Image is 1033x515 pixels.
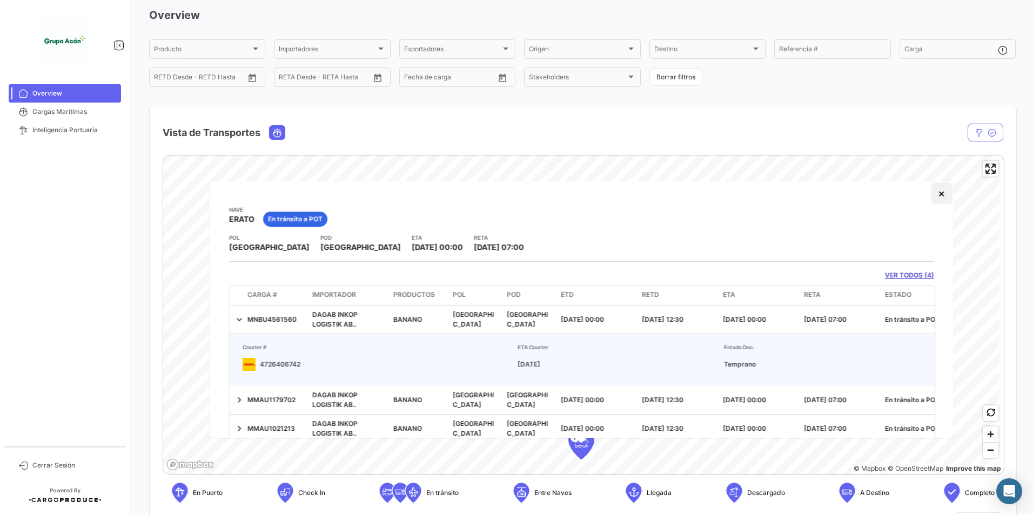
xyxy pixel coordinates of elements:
span: [GEOGRAPHIC_DATA] [320,242,401,253]
span: Estado [885,289,911,299]
span: Origen [529,47,626,55]
div: MNBU4561560 [247,314,304,324]
h4: Courier # [238,342,513,351]
span: Entre Naves [534,488,572,498]
span: BANANO [393,315,422,323]
span: [GEOGRAPHIC_DATA] [229,242,310,253]
datatable-header-cell: Estado [881,285,948,304]
span: T [571,433,579,442]
a: Overview [9,84,121,103]
span: En tránsito a POT [885,315,940,323]
button: Ocean [270,126,285,139]
span: [GEOGRAPHIC_DATA] [453,390,494,408]
datatable-header-cell: POL [448,285,502,304]
datatable-header-cell: ETA [719,285,800,304]
a: OpenStreetMap [888,464,943,472]
span: DAGAB INKOP LOGISTIK AB.. [312,419,358,437]
datatable-header-cell: RETA [800,285,881,304]
span: BANANO [393,395,422,403]
app-card-info-title: POL [229,233,310,242]
span: [DATE] 07:00 [804,424,847,432]
button: Enter fullscreen [983,161,998,177]
span: [DATE] 07:00 [804,395,847,403]
span: Check In [298,488,325,498]
app-card-info-title: ETA [412,233,463,242]
span: [DATE] 12:30 [642,315,683,323]
span: [DATE] 00:00 [561,395,604,403]
button: Open calendar [244,70,260,86]
span: [DATE] 00:00 [561,315,604,323]
span: En tránsito [426,488,459,498]
span: Inteligencia Portuaria [32,125,117,135]
input: Desde [279,75,298,83]
div: Map marker [568,427,594,459]
h4: ETA Courier [513,342,720,351]
datatable-header-cell: POD [502,285,556,304]
datatable-header-cell: Importador [308,285,389,304]
datatable-header-cell: RETD [638,285,719,304]
span: ETD [561,289,574,299]
button: Zoom in [983,426,998,442]
img: DHLIcon.png [243,357,256,370]
span: Overview [32,89,117,98]
span: [GEOGRAPHIC_DATA] [507,390,548,408]
span: [GEOGRAPHIC_DATA] [507,419,548,437]
span: Producto [154,47,251,55]
app-card-info-title: Nave [229,205,254,214]
span: [DATE] 07:00 [474,242,524,252]
span: Cargas Marítimas [32,107,117,117]
datatable-header-cell: Productos [389,285,448,304]
input: Desde [404,75,424,83]
input: Hasta [181,75,224,83]
span: Carga # [247,289,277,299]
span: [DATE] 00:00 [723,424,766,432]
a: VER TODOS (4) [884,270,934,280]
span: [GEOGRAPHIC_DATA] [453,310,494,328]
p: 4726406742 [238,357,513,370]
span: Cerrar Sesión [32,460,117,470]
span: [DATE] 07:00 [804,315,847,323]
span: Descargado [747,488,785,498]
span: En Puerto [193,488,223,498]
a: Mapbox [854,464,886,472]
span: ERATO [229,214,254,225]
input: Hasta [306,75,349,83]
h4: Vista de Transportes [163,125,260,140]
img: 1f3d66c5-6a2d-4a07-a58d-3a8e9bbc88ff.jpeg [38,13,92,67]
canvas: Map [163,155,1000,475]
span: Exportadores [404,47,501,55]
div: MMAU1179702 [247,395,304,404]
span: [GEOGRAPHIC_DATA] [507,310,548,328]
button: Open calendar [494,70,511,86]
span: Destino [654,47,751,55]
a: Cargas Marítimas [9,103,121,121]
app-card-info-title: POD [320,233,401,242]
span: BANANO [393,424,422,432]
app-card-info-title: RETA [474,233,524,242]
h4: Estado Doc. [720,342,926,351]
datatable-header-cell: ETD [556,285,638,304]
div: Abrir Intercom Messenger [996,478,1022,504]
span: POD [507,289,521,299]
span: [GEOGRAPHIC_DATA] [453,419,494,437]
p: Temprano [720,359,926,369]
a: Mapbox logo [166,458,214,471]
span: [DATE] 00:00 [561,424,604,432]
span: [DATE] 12:30 [642,424,683,432]
span: Stakeholders [529,75,626,83]
span: Importadores [279,47,375,55]
span: En tránsito a POT [268,214,323,224]
span: A Destino [860,488,889,498]
button: Close popup [930,182,952,204]
a: Inteligencia Portuaria [9,121,121,139]
span: Zoom out [983,443,998,458]
span: [DATE] 00:00 [723,395,766,403]
span: Importador [312,289,356,299]
span: En tránsito a POT [885,395,940,403]
datatable-header-cell: Carga # [243,285,308,304]
a: Map feedback [946,464,1001,472]
span: DAGAB INKOP LOGISTIK AB.. [312,310,358,328]
span: POL [453,289,466,299]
